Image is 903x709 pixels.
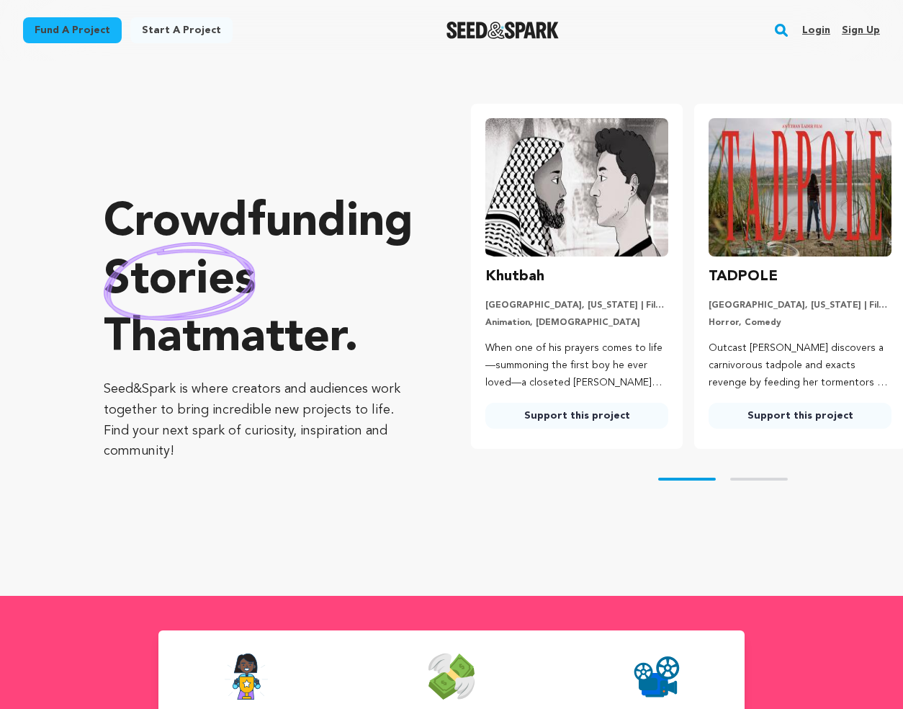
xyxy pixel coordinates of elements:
[709,403,891,429] a: Support this project
[104,379,413,462] p: Seed&Spark is where creators and audiences work together to bring incredible new projects to life...
[130,17,233,43] a: Start a project
[485,118,668,257] img: Khutbah image
[23,17,122,43] a: Fund a project
[485,317,668,329] p: Animation, [DEMOGRAPHIC_DATA]
[428,654,475,700] img: Seed&Spark Money Raised Icon
[485,300,668,311] p: [GEOGRAPHIC_DATA], [US_STATE] | Film Short
[446,22,560,39] a: Seed&Spark Homepage
[224,654,269,700] img: Seed&Spark Success Rate Icon
[709,317,891,329] p: Horror, Comedy
[709,300,891,311] p: [GEOGRAPHIC_DATA], [US_STATE] | Film Short
[201,316,344,362] span: matter
[485,403,668,429] a: Support this project
[634,654,680,700] img: Seed&Spark Projects Created Icon
[485,265,544,288] h3: Khutbah
[709,118,891,257] img: TADPOLE image
[446,22,560,39] img: Seed&Spark Logo Dark Mode
[709,265,778,288] h3: TADPOLE
[802,19,830,42] a: Login
[842,19,880,42] a: Sign up
[485,340,668,391] p: When one of his prayers comes to life—summoning the first boy he ever loved—a closeted [PERSON_NA...
[709,340,891,391] p: Outcast [PERSON_NAME] discovers a carnivorous tadpole and exacts revenge by feeding her tormentor...
[104,195,413,367] p: Crowdfunding that .
[104,242,256,321] img: hand sketched image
